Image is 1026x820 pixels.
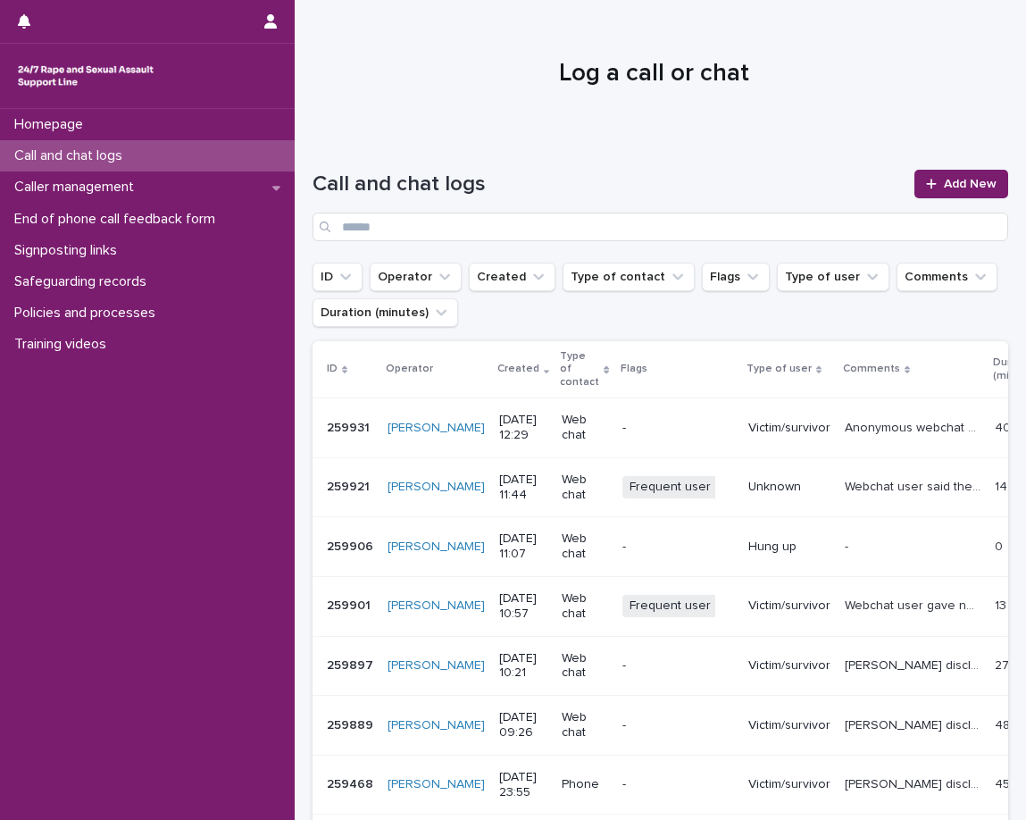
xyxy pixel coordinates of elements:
[499,770,547,800] p: [DATE] 23:55
[562,591,607,622] p: Web chat
[7,336,121,353] p: Training videos
[562,531,607,562] p: Web chat
[7,305,170,322] p: Policies and processes
[388,480,485,495] a: [PERSON_NAME]
[499,413,547,443] p: [DATE] 12:29
[327,536,377,555] p: 259906
[845,417,984,436] p: Anonymous webchat user disclosed very recent sexual violence perpetrated by a family friend over ...
[327,655,377,674] p: 259897
[748,421,830,436] p: Victim/survivor
[845,536,852,555] p: -
[995,774,1013,792] p: 45
[499,651,547,682] p: [DATE] 10:21
[327,595,374,614] p: 259901
[995,595,1010,614] p: 13
[622,421,734,436] p: -
[499,473,547,503] p: [DATE] 11:44
[327,715,377,733] p: 259889
[621,359,647,379] p: Flags
[622,658,734,674] p: -
[845,774,984,792] p: Anna disclosed domestic abuse over multiple years and rape perpetrated by husband. Discussed abus...
[843,359,900,379] p: Comments
[748,540,830,555] p: Hung up
[897,263,997,291] button: Comments
[995,476,1011,495] p: 14
[845,655,984,674] p: Simone disclosed ongoing repeated sexual violence perpetrated by flat-mate. Discussed abuse, emot...
[388,718,485,733] a: [PERSON_NAME]
[995,655,1013,674] p: 27
[562,777,607,792] p: Phone
[995,715,1013,733] p: 48
[845,715,984,733] p: Emily disclosed sexual assault perpetrated by a friend. Discussed abuse, emotions, impacts, discl...
[14,58,157,94] img: rhQMoQhaT3yELyF149Cw
[748,658,830,674] p: Victim/survivor
[388,421,485,436] a: [PERSON_NAME]
[845,476,984,495] p: Webchat user said they are 16 and had been raped by their brother. Emotional support provided. We...
[388,540,485,555] a: [PERSON_NAME]
[7,211,229,228] p: End of phone call feedback form
[7,179,148,196] p: Caller management
[499,710,547,741] p: [DATE] 09:26
[313,59,995,89] h1: Log a call or chat
[622,595,718,617] span: Frequent user
[845,595,984,614] p: Webchat user gave name Molly. Five9 didn't say 'user is typing' before any of their messages were...
[327,359,338,379] p: ID
[386,359,433,379] p: Operator
[327,417,373,436] p: 259931
[388,777,485,792] a: [PERSON_NAME]
[995,536,1006,555] p: 0
[388,598,485,614] a: [PERSON_NAME]
[562,413,607,443] p: Web chat
[562,710,607,741] p: Web chat
[622,718,734,733] p: -
[469,263,555,291] button: Created
[313,298,458,327] button: Duration (minutes)
[327,774,377,792] p: 259468
[944,178,997,190] span: Add New
[622,540,734,555] p: -
[497,359,539,379] p: Created
[313,263,363,291] button: ID
[388,658,485,674] a: [PERSON_NAME]
[995,417,1014,436] p: 40
[7,116,97,133] p: Homepage
[560,347,599,392] p: Type of contact
[748,718,830,733] p: Victim/survivor
[562,651,607,682] p: Web chat
[563,263,695,291] button: Type of contact
[777,263,889,291] button: Type of user
[7,147,137,164] p: Call and chat logs
[562,473,607,503] p: Web chat
[747,359,812,379] p: Type of user
[313,172,904,197] h1: Call and chat logs
[7,242,131,259] p: Signposting links
[313,213,1008,241] input: Search
[499,591,547,622] p: [DATE] 10:57
[748,480,830,495] p: Unknown
[748,598,830,614] p: Victim/survivor
[370,263,462,291] button: Operator
[622,476,718,498] span: Frequent user
[327,476,373,495] p: 259921
[748,777,830,792] p: Victim/survivor
[914,170,1008,198] a: Add New
[7,273,161,290] p: Safeguarding records
[499,531,547,562] p: [DATE] 11:07
[702,263,770,291] button: Flags
[622,777,734,792] p: -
